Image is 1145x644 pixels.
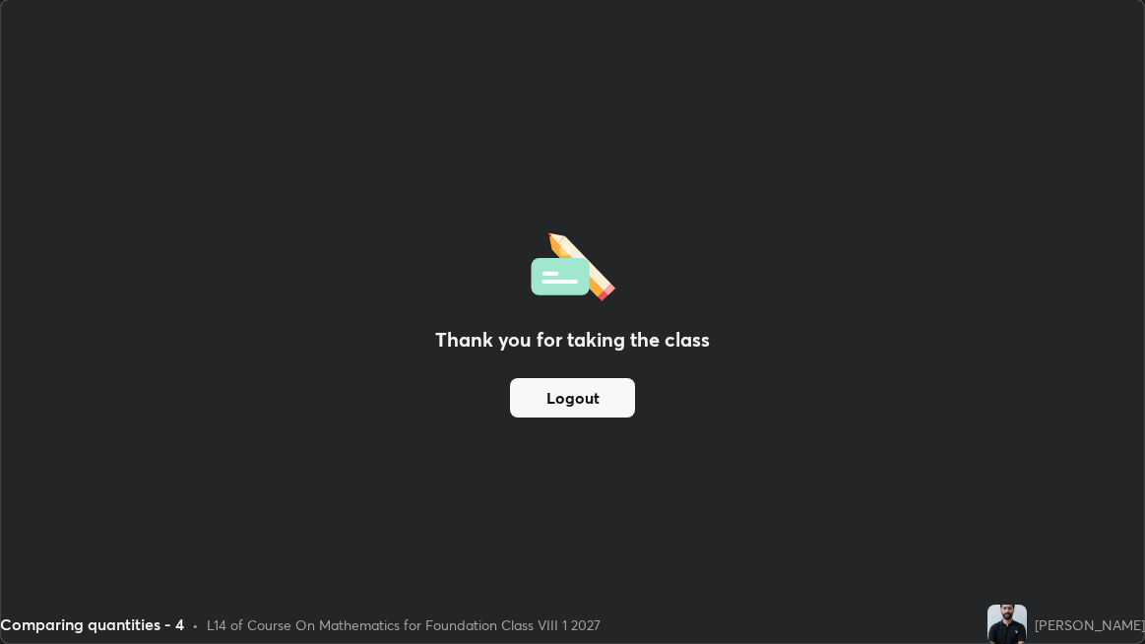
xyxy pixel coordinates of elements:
[531,226,615,301] img: offlineFeedback.1438e8b3.svg
[192,614,199,635] div: •
[1035,614,1145,635] div: [PERSON_NAME]
[207,614,601,635] div: L14 of Course On Mathematics for Foundation Class VIII 1 2027
[510,378,635,418] button: Logout
[435,325,710,354] h2: Thank you for taking the class
[987,605,1027,644] img: e085ba1f86984e2686c0a7d087b7734a.jpg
